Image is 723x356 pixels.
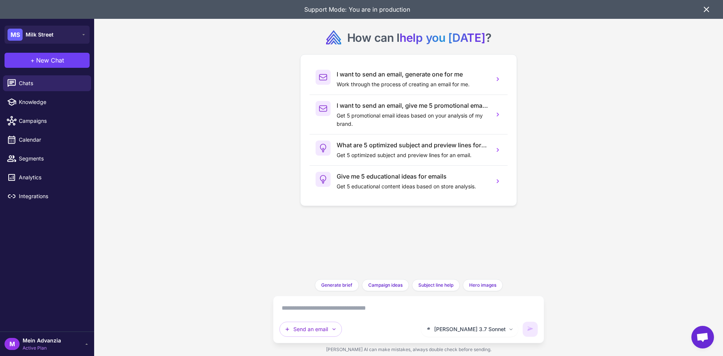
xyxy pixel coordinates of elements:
button: Hero images [463,279,503,291]
button: Generate brief [315,279,359,291]
span: Active Plan [23,345,61,351]
button: Subject line help [412,279,460,291]
div: MS [8,29,23,41]
span: Segments [19,154,85,163]
span: help you [DATE] [400,31,485,44]
p: Work through the process of creating an email for me. [337,80,488,89]
span: Knowledge [19,98,85,106]
span: Subject line help [418,282,453,289]
h3: I want to send an email, give me 5 promotional email ideas. [337,101,488,110]
a: Campaigns [3,113,91,129]
span: Calendar [19,136,85,144]
p: Get 5 promotional email ideas based on your analysis of my brand. [337,112,488,128]
button: +New Chat [5,53,90,68]
button: [PERSON_NAME] 3.7 Sonnet [421,322,518,337]
h3: What are 5 optimized subject and preview lines for an email? [337,141,488,150]
span: Generate brief [321,282,352,289]
span: Hero images [469,282,496,289]
a: Knowledge [3,94,91,110]
button: Send an email [279,322,342,337]
h2: How can I ? [347,30,491,45]
p: Get 5 educational content ideas based on store analysis. [337,182,488,191]
span: Mein Advanzia [23,336,61,345]
div: M [5,338,20,350]
h3: Give me 5 educational ideas for emails [337,172,488,181]
span: Integrations [19,192,85,200]
a: Analytics [3,170,91,185]
button: Campaign ideas [362,279,409,291]
span: + [31,56,35,65]
span: Campaigns [19,117,85,125]
span: [PERSON_NAME] 3.7 Sonnet [434,325,506,333]
span: Chats [19,79,85,87]
span: Analytics [19,173,85,182]
a: Chats [3,75,91,91]
span: Milk Street [26,31,53,39]
a: Segments [3,151,91,167]
p: Get 5 optimized subject and preview lines for an email. [337,151,488,159]
a: Calendar [3,132,91,148]
span: Campaign ideas [368,282,403,289]
a: Open chat [691,326,714,348]
h3: I want to send an email, generate one for me [337,70,488,79]
div: [PERSON_NAME] AI can make mistakes, always double check before sending. [273,343,544,356]
a: Integrations [3,188,91,204]
span: New Chat [36,56,64,65]
button: MSMilk Street [5,26,90,44]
